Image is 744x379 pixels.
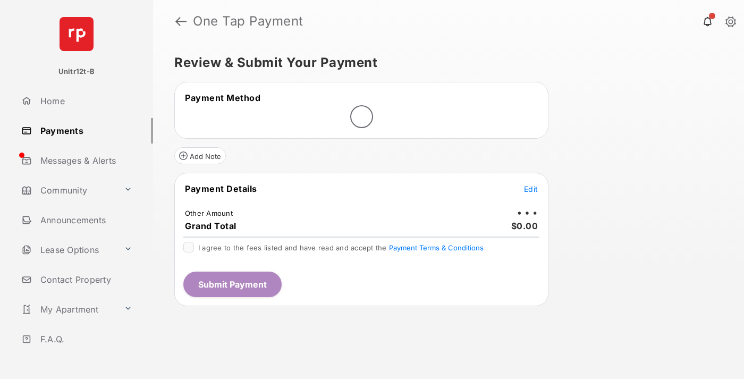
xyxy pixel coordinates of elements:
[524,183,538,194] button: Edit
[185,221,236,231] span: Grand Total
[17,207,153,233] a: Announcements
[17,178,120,203] a: Community
[183,272,282,297] button: Submit Payment
[17,326,153,352] a: F.A.Q.
[185,183,257,194] span: Payment Details
[17,297,120,322] a: My Apartment
[524,184,538,193] span: Edit
[17,267,153,292] a: Contact Property
[60,17,94,51] img: svg+xml;base64,PHN2ZyB4bWxucz0iaHR0cDovL3d3dy53My5vcmcvMjAwMC9zdmciIHdpZHRoPSI2NCIgaGVpZ2h0PSI2NC...
[17,88,153,114] a: Home
[174,147,226,164] button: Add Note
[184,208,233,218] td: Other Amount
[174,56,714,69] h5: Review & Submit Your Payment
[193,15,303,28] strong: One Tap Payment
[17,237,120,263] a: Lease Options
[198,243,484,252] span: I agree to the fees listed and have read and accept the
[17,118,153,144] a: Payments
[17,148,153,173] a: Messages & Alerts
[58,66,95,77] p: Unitr12t-B
[511,221,538,231] span: $0.00
[389,243,484,252] button: I agree to the fees listed and have read and accept the
[185,92,260,103] span: Payment Method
